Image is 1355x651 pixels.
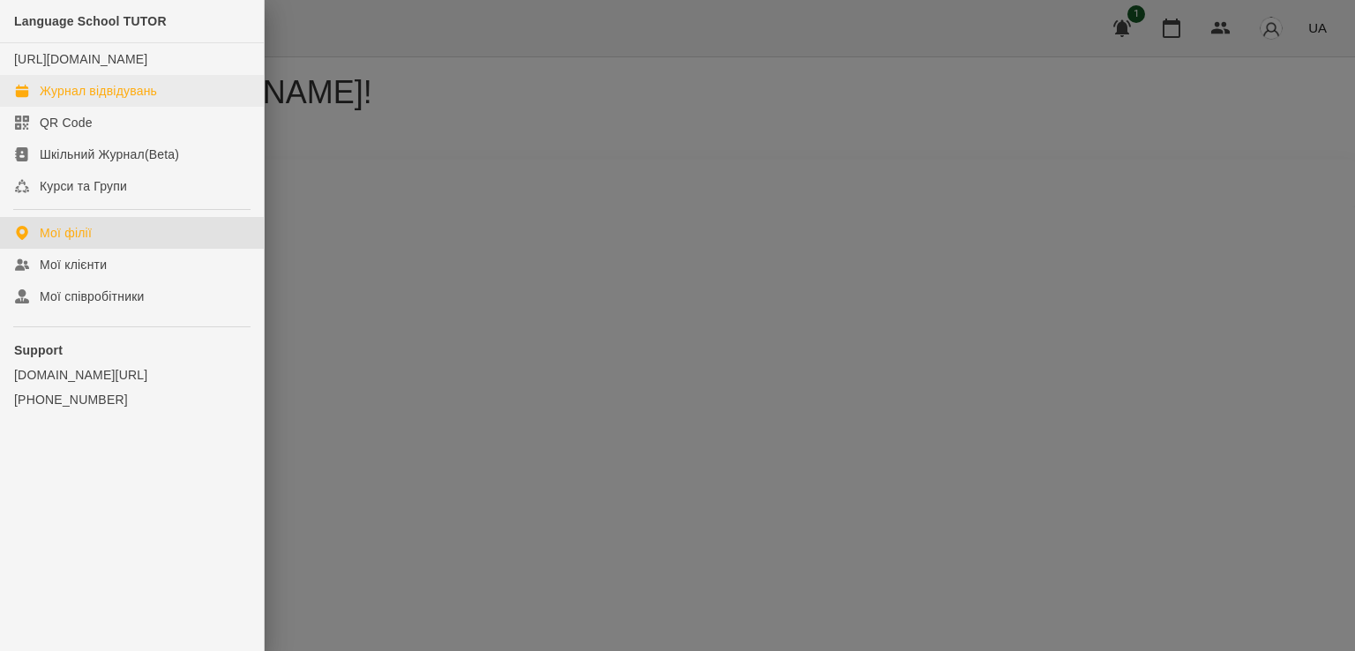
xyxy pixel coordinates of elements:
[40,82,157,100] div: Журнал відвідувань
[40,288,145,305] div: Мої співробітники
[40,114,93,131] div: QR Code
[14,341,250,359] p: Support
[14,391,250,408] a: [PHONE_NUMBER]
[14,52,147,66] a: [URL][DOMAIN_NAME]
[40,256,107,273] div: Мої клієнти
[40,146,179,163] div: Шкільний Журнал(Beta)
[14,366,250,384] a: [DOMAIN_NAME][URL]
[40,177,127,195] div: Курси та Групи
[14,14,167,28] span: Language School TUTOR
[40,224,92,242] div: Мої філії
